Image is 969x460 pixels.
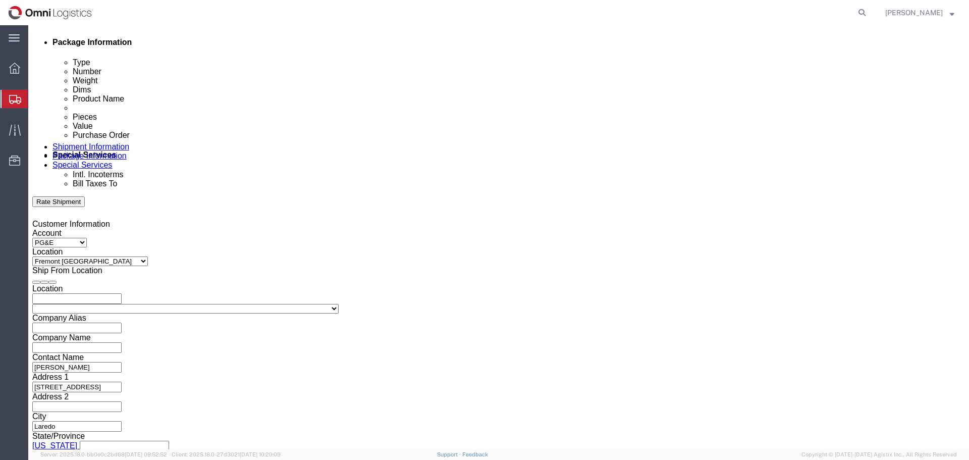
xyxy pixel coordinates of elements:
[40,451,167,457] span: Server: 2025.18.0-bb0e0c2bd68
[885,7,955,19] button: [PERSON_NAME]
[125,451,167,457] span: [DATE] 09:52:52
[437,451,462,457] a: Support
[28,25,969,449] iframe: FS Legacy Container
[462,451,488,457] a: Feedback
[7,5,94,20] img: logo
[240,451,281,457] span: [DATE] 10:20:09
[801,450,957,459] span: Copyright © [DATE]-[DATE] Agistix Inc., All Rights Reserved
[172,451,281,457] span: Client: 2025.18.0-27d3021
[885,7,943,18] span: Robert Delbosque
